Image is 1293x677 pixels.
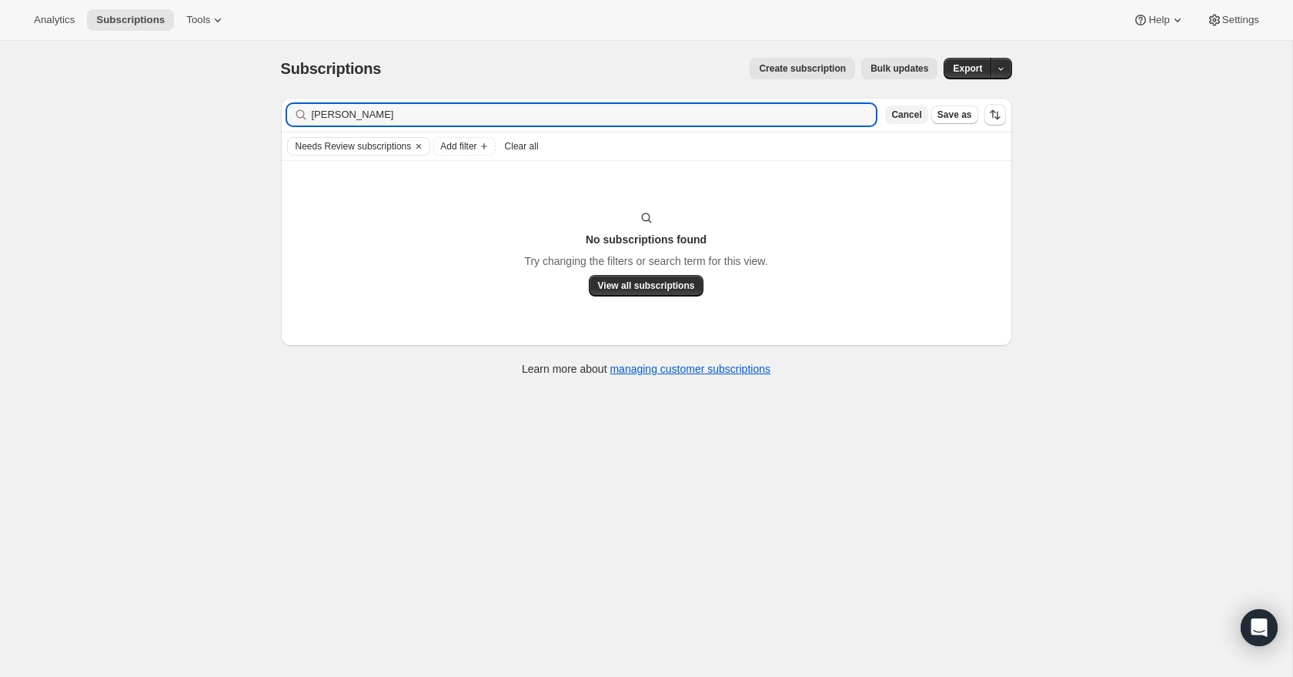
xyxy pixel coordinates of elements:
[87,9,174,31] button: Subscriptions
[750,58,855,79] button: Create subscription
[288,138,412,155] button: Needs Review subscriptions
[1222,14,1259,26] span: Settings
[1124,9,1194,31] button: Help
[870,62,928,75] span: Bulk updates
[96,14,165,26] span: Subscriptions
[312,104,877,126] input: Filter subscribers
[1241,609,1278,646] div: Open Intercom Messenger
[610,363,770,375] a: managing customer subscriptions
[522,361,770,377] p: Learn more about
[885,106,927,124] button: Cancel
[296,140,412,152] span: Needs Review subscriptions
[433,137,495,156] button: Add filter
[944,58,991,79] button: Export
[411,138,426,155] button: Clear
[861,58,937,79] button: Bulk updates
[440,140,476,152] span: Add filter
[1148,14,1169,26] span: Help
[186,14,210,26] span: Tools
[1198,9,1268,31] button: Settings
[499,137,545,156] button: Clear all
[524,253,767,269] p: Try changing the filters or search term for this view.
[891,109,921,121] span: Cancel
[281,60,382,77] span: Subscriptions
[931,106,978,124] button: Save as
[25,9,84,31] button: Analytics
[598,280,695,292] span: View all subscriptions
[34,14,75,26] span: Analytics
[505,140,539,152] span: Clear all
[177,9,235,31] button: Tools
[586,232,707,247] h3: No subscriptions found
[953,62,982,75] span: Export
[937,109,972,121] span: Save as
[589,275,704,297] button: View all subscriptions
[759,62,846,75] span: Create subscription
[984,104,1006,126] button: Sort the results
